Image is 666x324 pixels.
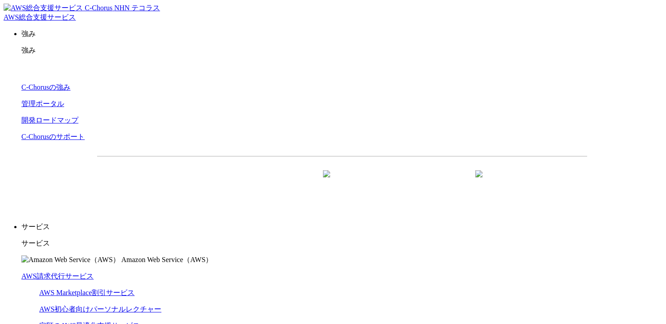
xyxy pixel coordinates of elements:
a: まずは相談する [347,171,490,193]
img: 矢印 [323,170,330,193]
a: 管理ポータル [21,100,64,107]
a: AWS初心者向けパーソナルレクチャー [39,305,161,313]
a: 開発ロードマップ [21,116,78,124]
a: AWS請求代行サービス [21,272,94,280]
a: AWS Marketplace割引サービス [39,289,135,296]
span: Amazon Web Service（AWS） [121,256,212,263]
a: 資料を請求する [194,171,338,193]
a: C-Chorusのサポート [21,133,85,140]
img: AWS総合支援サービス C-Chorus [4,4,113,13]
p: サービス [21,239,662,248]
a: C-Chorusの強み [21,83,70,91]
img: Amazon Web Service（AWS） [21,255,120,265]
p: 強み [21,29,662,39]
p: 強み [21,46,662,55]
a: AWS総合支援サービス C-Chorus NHN テコラスAWS総合支援サービス [4,4,160,21]
p: サービス [21,222,662,232]
img: 矢印 [475,170,482,193]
